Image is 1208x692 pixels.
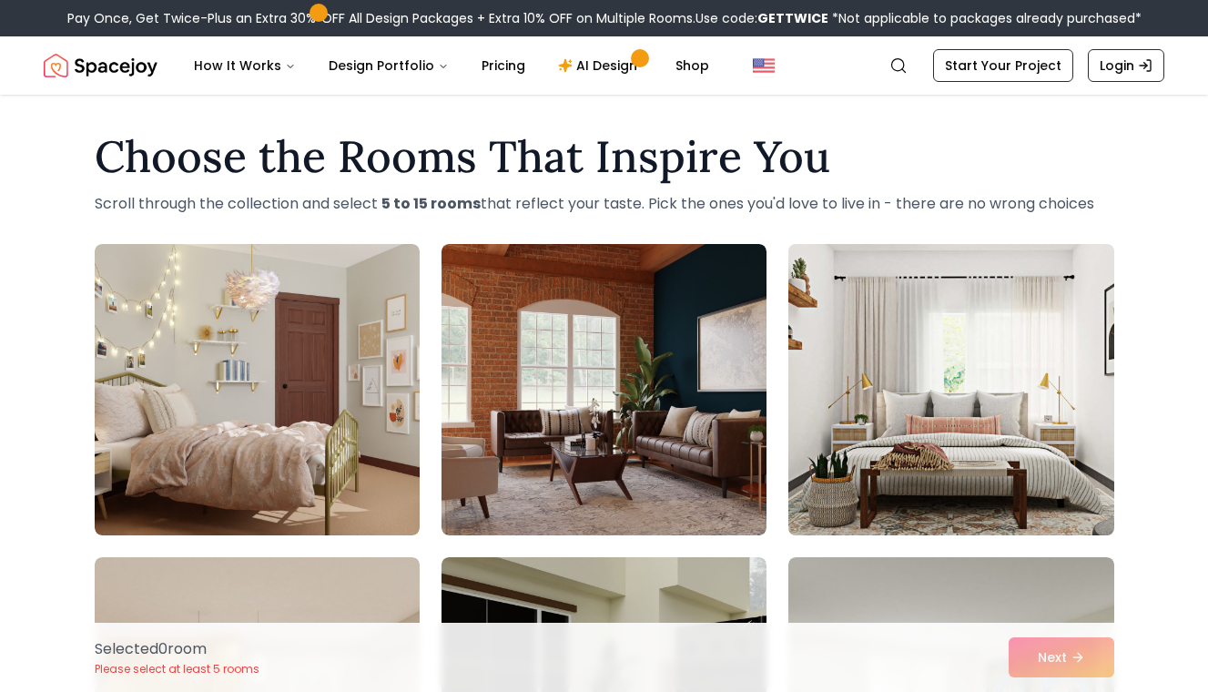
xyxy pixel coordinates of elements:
a: Start Your Project [933,49,1073,82]
a: Spacejoy [44,47,157,84]
b: GETTWICE [757,9,828,27]
h1: Choose the Rooms That Inspire You [95,135,1114,178]
a: Login [1088,49,1164,82]
div: Pay Once, Get Twice-Plus an Extra 30% OFF All Design Packages + Extra 10% OFF on Multiple Rooms. [67,9,1142,27]
a: Pricing [467,47,540,84]
img: Room room-1 [95,244,420,535]
span: Use code: [695,9,828,27]
img: Room room-3 [780,237,1122,543]
p: Scroll through the collection and select that reflect your taste. Pick the ones you'd love to liv... [95,193,1114,215]
img: Room room-2 [442,244,766,535]
strong: 5 to 15 rooms [381,193,481,214]
nav: Main [179,47,724,84]
p: Selected 0 room [95,638,259,660]
span: *Not applicable to packages already purchased* [828,9,1142,27]
a: Shop [661,47,724,84]
img: Spacejoy Logo [44,47,157,84]
button: How It Works [179,47,310,84]
button: Design Portfolio [314,47,463,84]
a: AI Design [543,47,657,84]
img: United States [753,55,775,76]
nav: Global [44,36,1164,95]
p: Please select at least 5 rooms [95,662,259,677]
